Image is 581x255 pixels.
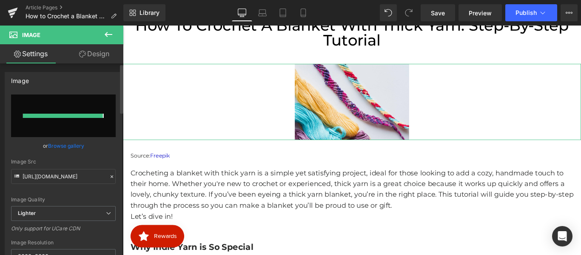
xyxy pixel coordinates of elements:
div: or [11,141,116,150]
a: Laptop [252,4,273,21]
div: Image Src [11,159,116,165]
input: Link [11,169,116,184]
div: Image Quality [11,197,116,203]
p: Let’s dive in! [9,209,506,221]
span: How to Crochet a Blanket with Thick Yarn: Step-by-Step Tutorial [26,13,107,20]
a: Preview [459,4,502,21]
div: Image Resolution [11,240,116,246]
b: Why Indie Yarn is So Special [9,243,147,255]
div: Open Intercom Messenger [552,226,572,246]
a: Desktop [232,4,252,21]
button: Publish [505,4,557,21]
a: New Library [123,4,165,21]
a: Mobile [293,4,313,21]
span: Save [431,9,445,17]
span: Library [140,9,159,17]
span: Image [22,32,40,38]
button: More [561,4,578,21]
a: Design [63,44,125,63]
a: Tablet [273,4,293,21]
p: Source: [9,141,506,151]
p: Crocheting a blanket with thick yarn is a simple yet satisfying project, ideal for those looking ... [9,160,506,209]
span: Publish [515,9,537,16]
a: Browse gallery [48,138,84,153]
div: Only support for UCare CDN [11,225,116,238]
button: Redo [400,4,417,21]
a: Article Pages [26,4,123,11]
span: Preview [469,9,492,17]
button: Undo [380,4,397,21]
a: Freepik [31,142,53,150]
div: Image [11,72,29,84]
b: Lighter [18,210,36,216]
iframe: Button to open loyalty program pop-up [9,224,69,249]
